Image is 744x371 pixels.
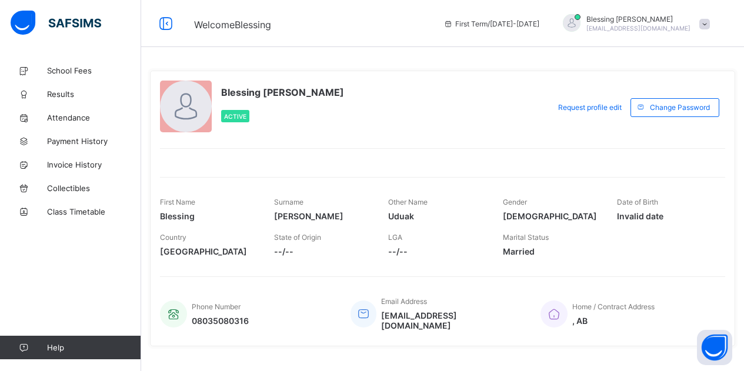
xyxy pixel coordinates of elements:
[381,310,523,330] span: [EMAIL_ADDRESS][DOMAIN_NAME]
[503,233,549,242] span: Marital Status
[650,103,710,112] span: Change Password
[586,15,690,24] span: Blessing [PERSON_NAME]
[503,246,599,256] span: Married
[274,233,321,242] span: State of Origin
[160,246,256,256] span: [GEOGRAPHIC_DATA]
[617,198,658,206] span: Date of Birth
[224,113,246,120] span: Active
[47,207,141,216] span: Class Timetable
[47,160,141,169] span: Invoice History
[11,11,101,35] img: safsims
[47,136,141,146] span: Payment History
[551,14,716,34] div: BlessingGodfrey
[194,19,271,31] span: Welcome Blessing
[192,302,241,311] span: Phone Number
[160,211,256,221] span: Blessing
[274,211,371,221] span: [PERSON_NAME]
[388,211,485,221] span: Uduak
[381,297,427,306] span: Email Address
[274,198,303,206] span: Surname
[388,233,402,242] span: LGA
[160,233,186,242] span: Country
[558,103,622,112] span: Request profile edit
[47,183,141,193] span: Collectibles
[572,302,655,311] span: Home / Contract Address
[572,316,655,326] span: , AB
[388,246,485,256] span: --/--
[274,246,371,256] span: --/--
[47,343,141,352] span: Help
[47,89,141,99] span: Results
[221,86,344,98] span: Blessing [PERSON_NAME]
[192,316,249,326] span: 08035080316
[617,211,713,221] span: Invalid date
[388,198,428,206] span: Other Name
[443,19,539,28] span: session/term information
[503,198,527,206] span: Gender
[697,330,732,365] button: Open asap
[503,211,599,221] span: [DEMOGRAPHIC_DATA]
[160,198,195,206] span: First Name
[47,66,141,75] span: School Fees
[47,113,141,122] span: Attendance
[586,25,690,32] span: [EMAIL_ADDRESS][DOMAIN_NAME]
